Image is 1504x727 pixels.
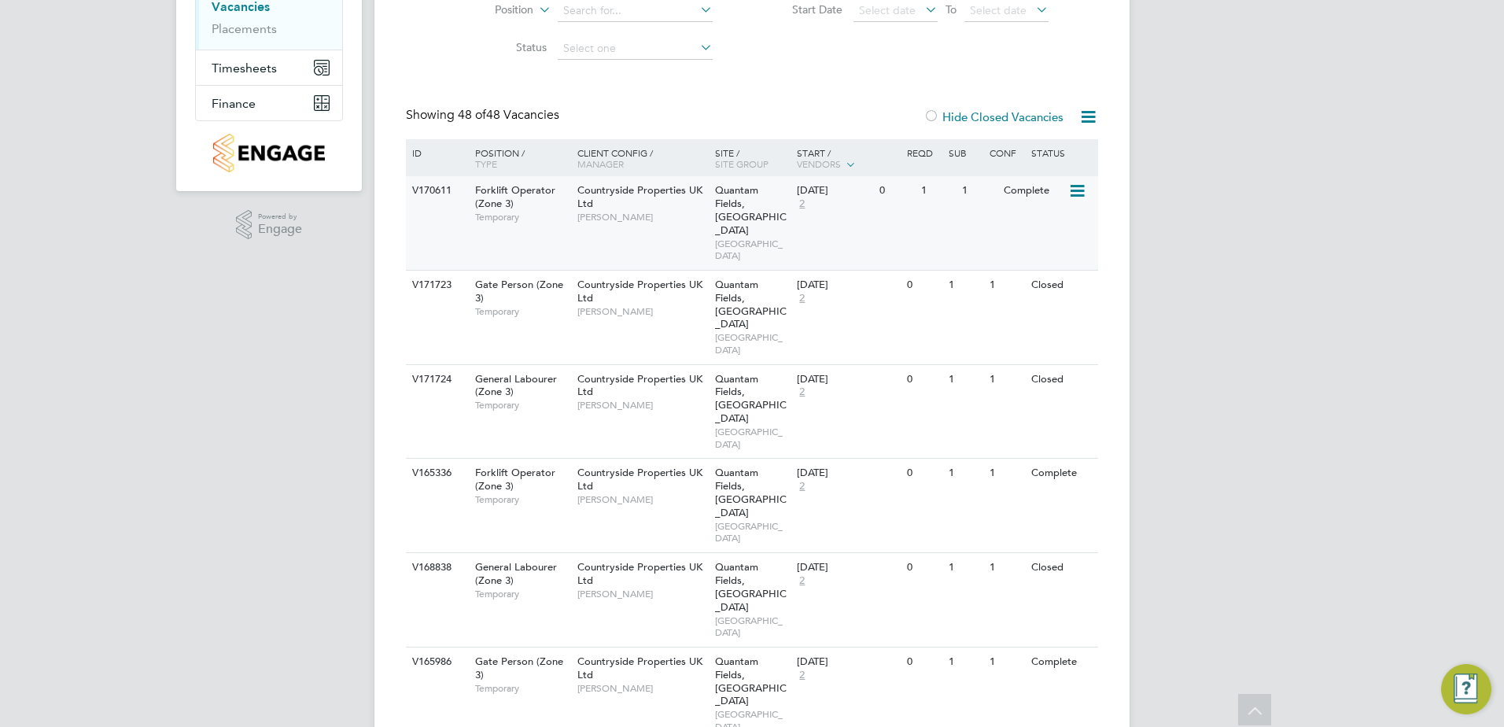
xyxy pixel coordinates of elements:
div: 0 [903,459,944,488]
span: Countryside Properties UK Ltd [577,466,702,493]
div: Site / [711,139,794,177]
div: 1 [986,271,1027,300]
span: Type [475,157,497,170]
div: V170611 [408,176,463,205]
div: Position / [463,139,573,177]
span: Gate Person (Zone 3) [475,655,563,681]
div: [DATE] [797,373,899,386]
span: Quantam Fields, [GEOGRAPHIC_DATA] [715,372,787,426]
div: Client Config / [573,139,711,177]
div: 0 [903,365,944,394]
span: Quantam Fields, [GEOGRAPHIC_DATA] [715,560,787,614]
div: 0 [903,553,944,582]
span: Engage [258,223,302,236]
div: Closed [1027,271,1096,300]
span: [PERSON_NAME] [577,211,707,223]
span: Vendors [797,157,841,170]
span: [PERSON_NAME] [577,682,707,695]
img: countryside-properties-logo-retina.png [213,134,324,172]
span: Temporary [475,399,570,411]
span: 2 [797,386,807,399]
span: Select date [970,3,1027,17]
label: Hide Closed Vacancies [923,109,1063,124]
a: Go to home page [195,134,343,172]
span: [GEOGRAPHIC_DATA] [715,238,790,262]
span: Powered by [258,210,302,223]
div: 1 [945,553,986,582]
div: 0 [875,176,916,205]
span: Quantam Fields, [GEOGRAPHIC_DATA] [715,278,787,331]
span: Quantam Fields, [GEOGRAPHIC_DATA] [715,655,787,708]
span: [GEOGRAPHIC_DATA] [715,426,790,450]
span: [PERSON_NAME] [577,493,707,506]
span: 2 [797,480,807,493]
label: Position [443,2,533,18]
div: Status [1027,139,1096,166]
span: Quantam Fields, [GEOGRAPHIC_DATA] [715,466,787,519]
span: Countryside Properties UK Ltd [577,183,702,210]
div: Complete [1000,176,1068,205]
div: Closed [1027,365,1096,394]
span: Temporary [475,588,570,600]
span: General Labourer (Zone 3) [475,560,557,587]
span: Temporary [475,493,570,506]
div: Closed [1027,553,1096,582]
div: 1 [958,176,999,205]
span: 48 of [458,107,486,123]
div: [DATE] [797,655,899,669]
span: 48 Vacancies [458,107,559,123]
div: V168838 [408,553,463,582]
div: [DATE] [797,561,899,574]
div: 1 [986,365,1027,394]
span: Finance [212,96,256,111]
div: Reqd [903,139,944,166]
span: Countryside Properties UK Ltd [577,560,702,587]
span: Temporary [475,305,570,318]
span: 2 [797,574,807,588]
span: Forklift Operator (Zone 3) [475,183,555,210]
div: Start / [793,139,903,179]
div: [DATE] [797,184,872,197]
a: Powered byEngage [236,210,303,240]
span: Forklift Operator (Zone 3) [475,466,555,493]
div: 1 [917,176,958,205]
span: Select date [859,3,916,17]
span: Manager [577,157,624,170]
span: [PERSON_NAME] [577,399,707,411]
span: Timesheets [212,61,277,76]
div: 1 [945,365,986,394]
div: 0 [903,648,944,677]
div: [DATE] [797,279,899,292]
div: 1 [986,459,1027,488]
div: V171724 [408,365,463,394]
span: Temporary [475,211,570,223]
span: Quantam Fields, [GEOGRAPHIC_DATA] [715,183,787,237]
div: Conf [986,139,1027,166]
label: Status [456,40,547,54]
span: [GEOGRAPHIC_DATA] [715,520,790,544]
span: Temporary [475,682,570,695]
div: 1 [945,459,986,488]
span: [PERSON_NAME] [577,305,707,318]
label: Start Date [752,2,842,17]
div: [DATE] [797,467,899,480]
span: Countryside Properties UK Ltd [577,278,702,304]
span: Site Group [715,157,769,170]
div: Sub [945,139,986,166]
span: 2 [797,292,807,305]
div: V165336 [408,459,463,488]
div: ID [408,139,463,166]
div: Complete [1027,459,1096,488]
div: 1 [986,553,1027,582]
button: Timesheets [196,50,342,85]
span: 2 [797,669,807,682]
a: Placements [212,21,277,36]
span: Countryside Properties UK Ltd [577,655,702,681]
div: 1 [986,648,1027,677]
span: General Labourer (Zone 3) [475,372,557,399]
span: [PERSON_NAME] [577,588,707,600]
span: Countryside Properties UK Ltd [577,372,702,399]
div: V165986 [408,648,463,677]
div: Complete [1027,648,1096,677]
div: 1 [945,648,986,677]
